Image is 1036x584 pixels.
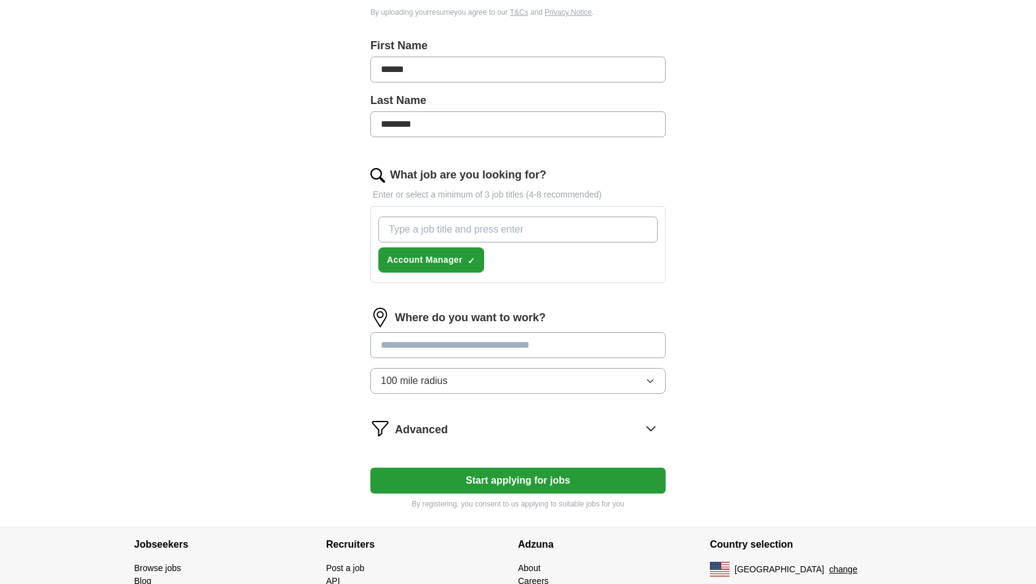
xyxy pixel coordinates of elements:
button: change [829,563,858,576]
input: Type a job title and press enter [378,217,658,242]
button: 100 mile radius [370,368,666,394]
a: Privacy Notice [544,8,592,17]
p: Enter or select a minimum of 3 job titles (4-8 recommended) [370,188,666,201]
img: filter [370,418,390,438]
label: First Name [370,38,666,54]
div: By uploading your resume you agree to our and . [370,7,666,18]
label: Where do you want to work? [395,310,546,326]
span: Account Manager [387,254,463,266]
span: ✓ [468,256,475,266]
span: [GEOGRAPHIC_DATA] [735,563,824,576]
img: search.png [370,168,385,183]
p: By registering, you consent to us applying to suitable jobs for you [370,498,666,510]
img: US flag [710,562,730,577]
h4: Country selection [710,527,902,562]
label: Last Name [370,92,666,109]
img: location.png [370,308,390,327]
span: Advanced [395,422,448,438]
a: About [518,563,541,573]
a: Browse jobs [134,563,181,573]
a: T&Cs [510,8,528,17]
span: 100 mile radius [381,374,448,388]
a: Post a job [326,563,364,573]
button: Account Manager✓ [378,247,484,273]
label: What job are you looking for? [390,167,546,183]
button: Start applying for jobs [370,468,666,494]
